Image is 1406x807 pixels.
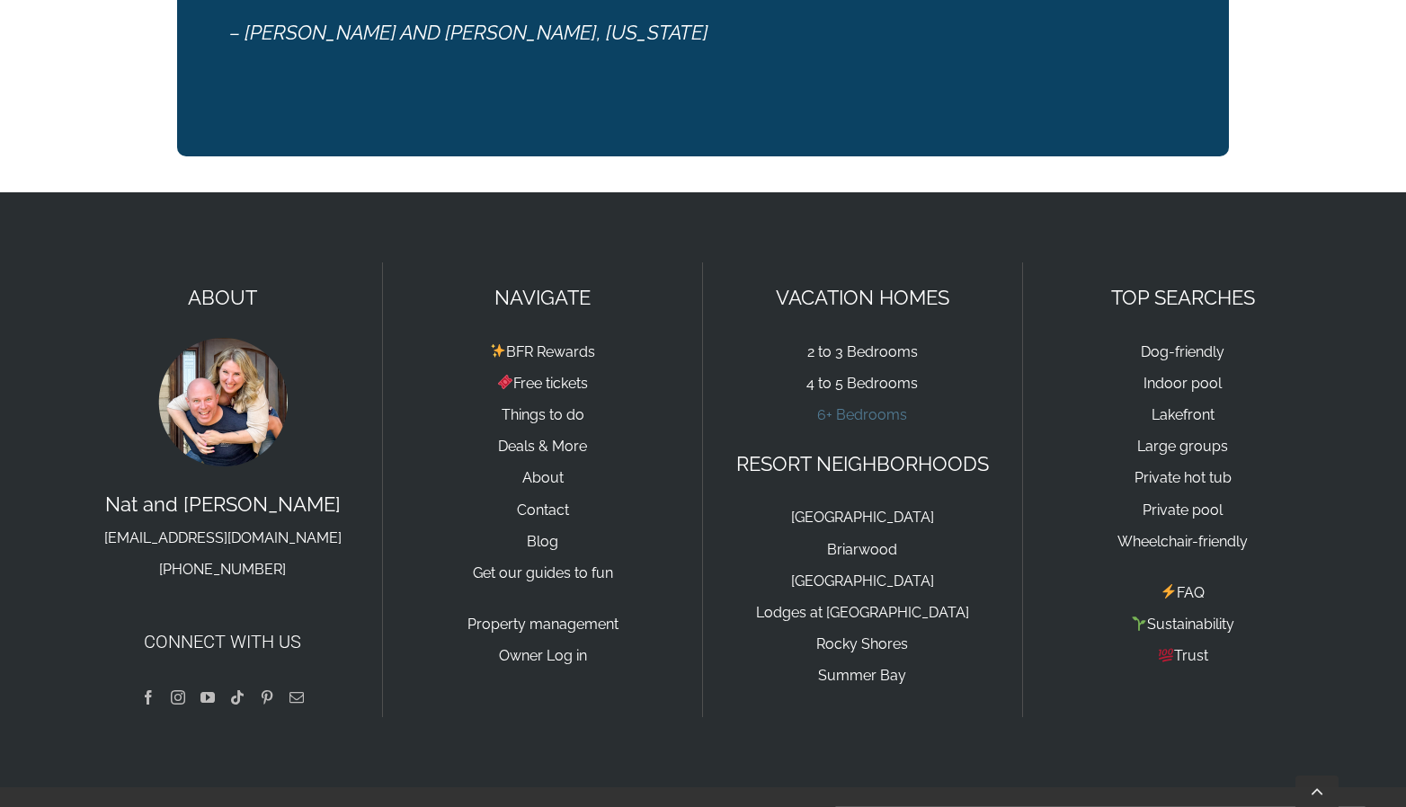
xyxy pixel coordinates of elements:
[171,690,185,705] a: Instagram
[260,690,274,705] a: Pinterest
[498,375,512,389] img: 🎟️
[497,375,588,392] a: Free tickets
[1141,343,1224,360] a: Dog-friendly
[200,690,215,705] a: YouTube
[756,604,969,621] a: Lodges at [GEOGRAPHIC_DATA]
[517,501,569,519] a: Contact
[289,690,304,705] a: Mail
[498,438,587,455] a: Deals & More
[81,628,364,655] h4: Connect with us
[818,667,906,684] a: Summer Bay
[791,572,934,590] a: [GEOGRAPHIC_DATA]
[806,375,918,392] a: 4 to 5 Bedrooms
[816,635,908,652] a: Rocky Shores
[502,406,584,423] a: Things to do
[467,616,618,633] a: Property management
[473,564,613,581] a: Get our guides to fun
[1041,282,1325,314] p: TOP SEARCHES
[230,690,245,705] a: Tiktok
[1117,533,1248,550] a: Wheelchair-friendly
[1159,648,1173,662] img: 💯
[81,282,364,314] p: ABOUT
[1152,406,1215,423] a: Lakefront
[159,561,286,578] a: [PHONE_NUMBER]
[401,282,684,314] p: NAVIGATE
[1143,501,1223,519] a: Private pool
[1131,616,1234,633] a: Sustainability
[817,406,907,423] a: 6+ Bedrooms
[1137,438,1228,455] a: Large groups
[1161,584,1176,599] img: ⚡️
[141,690,156,705] a: Facebook
[1143,375,1222,392] a: Indoor pool
[229,21,708,44] em: – [PERSON_NAME] AND [PERSON_NAME], [US_STATE]
[1158,647,1208,664] a: Trust
[81,489,364,584] p: Nat and [PERSON_NAME]
[156,334,290,469] img: Nat and Tyann
[1135,469,1232,486] a: Private hot tub
[807,343,918,360] a: 2 to 3 Bedrooms
[791,509,934,526] a: [GEOGRAPHIC_DATA]
[1161,584,1205,601] a: FAQ
[491,343,505,358] img: ✨
[490,343,595,360] a: BFR Rewards
[499,647,587,664] a: Owner Log in
[1132,616,1146,631] img: 🌱
[827,541,897,558] a: Briarwood
[721,282,1004,314] p: VACATION HOMES
[721,448,1004,480] p: RESORT NEIGHBORHOODS
[522,469,564,486] a: About
[527,533,558,550] a: Blog
[104,529,342,546] a: [EMAIL_ADDRESS][DOMAIN_NAME]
